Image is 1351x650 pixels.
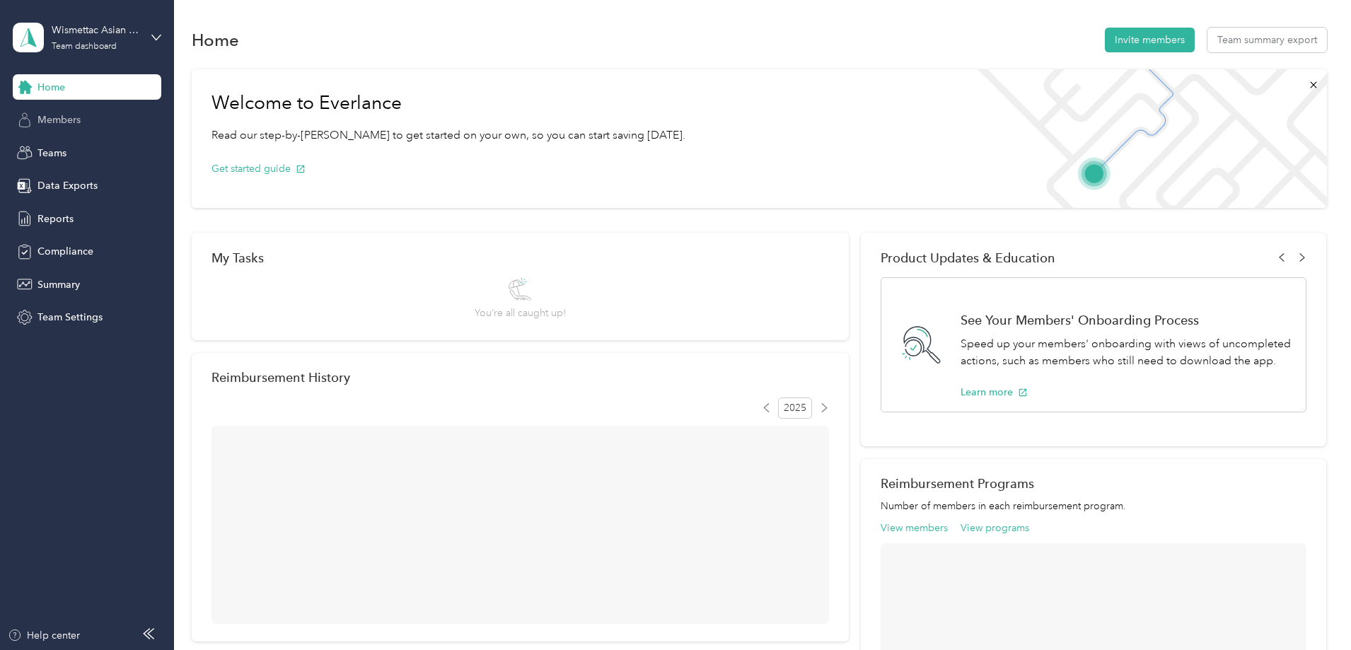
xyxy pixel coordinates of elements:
[881,476,1306,491] h2: Reimbursement Programs
[1207,28,1327,52] button: Team summary export
[961,385,1028,400] button: Learn more
[211,92,685,115] h1: Welcome to Everlance
[52,42,117,51] div: Team dashboard
[961,313,1291,327] h1: See Your Members' Onboarding Process
[211,250,829,265] div: My Tasks
[778,397,812,419] span: 2025
[52,23,140,37] div: Wismettac Asian Foods
[211,370,350,385] h2: Reimbursement History
[881,250,1055,265] span: Product Updates & Education
[37,146,66,161] span: Teams
[192,33,239,47] h1: Home
[1272,571,1351,650] iframe: Everlance-gr Chat Button Frame
[961,335,1291,370] p: Speed up your members' onboarding with views of uncompleted actions, such as members who still ne...
[37,178,98,193] span: Data Exports
[37,80,65,95] span: Home
[475,306,566,320] span: You’re all caught up!
[881,521,948,535] button: View members
[37,310,103,325] span: Team Settings
[37,211,74,226] span: Reports
[8,628,80,643] button: Help center
[211,127,685,144] p: Read our step-by-[PERSON_NAME] to get started on your own, so you can start saving [DATE].
[211,161,306,176] button: Get started guide
[963,69,1326,208] img: Welcome to everlance
[881,499,1306,513] p: Number of members in each reimbursement program.
[1105,28,1195,52] button: Invite members
[37,277,80,292] span: Summary
[37,112,81,127] span: Members
[37,244,93,259] span: Compliance
[961,521,1029,535] button: View programs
